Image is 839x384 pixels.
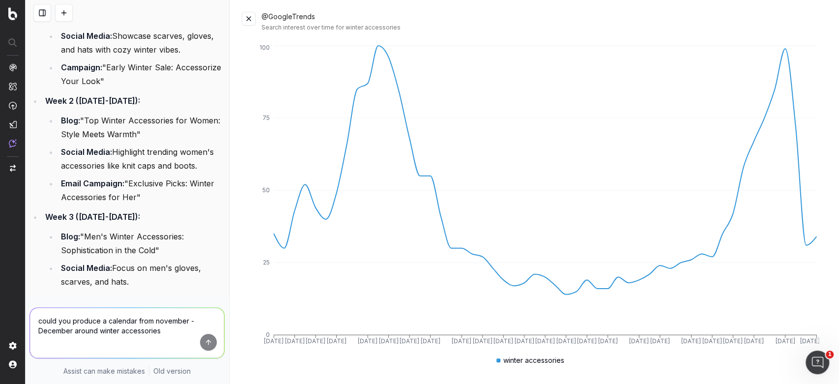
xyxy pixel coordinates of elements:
div: @GoogleTrends [261,12,827,31]
tspan: [DATE] [420,337,440,345]
tspan: [DATE] [535,337,555,345]
tspan: [DATE] [326,337,346,345]
div: winter accessories [496,355,564,365]
strong: Blog: [61,116,80,125]
li: Highlight trending women's accessories like knit caps and boots. [58,145,225,173]
img: Intelligence [9,82,17,90]
li: "Winter Essentials for Him: Shop Now" [58,293,225,320]
strong: Email Campaign: [61,178,124,188]
tspan: [DATE] [744,337,764,345]
img: Studio [9,120,17,128]
li: "Men's Winter Accessories: Sophistication in the Cold" [58,230,225,257]
img: Assist [9,139,17,148]
li: Showcase scarves, gloves, and hats with cozy winter vibes. [58,29,225,57]
tspan: [DATE] [400,337,419,345]
tspan: [DATE] [358,337,377,345]
img: Switch project [10,165,16,172]
tspan: [DATE] [629,337,649,345]
img: My account [9,360,17,368]
tspan: [DATE] [800,337,819,345]
tspan: [DATE] [493,337,513,345]
strong: Campaign: [61,295,102,304]
img: Botify logo [8,7,17,20]
tspan: 25 [263,259,270,266]
tspan: [DATE] [285,337,304,345]
strong: Week 3 ([DATE]-[DATE]): [45,212,140,222]
tspan: 50 [262,186,270,194]
tspan: [DATE] [681,337,701,345]
a: Old version [153,366,191,376]
tspan: [DATE] [556,337,576,345]
tspan: 75 [262,114,270,121]
li: "Exclusive Picks: Winter Accessories for Her" [58,177,225,204]
strong: Social Media: [61,31,112,41]
tspan: [DATE] [775,337,795,345]
tspan: [DATE] [379,337,399,345]
li: "Early Winter Sale: Accessorize Your Look" [58,60,225,88]
li: Focus on men's gloves, scarves, and hats. [58,261,225,289]
span: 1 [826,351,834,358]
tspan: 0 [266,331,270,338]
tspan: [DATE] [473,337,492,345]
tspan: [DATE] [598,337,617,345]
strong: Blog: [61,232,80,241]
div: Search interest over time for winter accessories [261,24,827,31]
strong: Week 2 ([DATE]-[DATE]): [45,96,140,106]
tspan: [DATE] [702,337,722,345]
tspan: [DATE] [452,337,471,345]
tspan: [DATE] [306,337,325,345]
strong: Campaign: [61,62,102,72]
li: "Top Winter Accessories for Women: Style Meets Warmth" [58,114,225,141]
tspan: [DATE] [515,337,534,345]
strong: Social Media: [61,147,112,157]
iframe: Intercom live chat [806,351,829,374]
img: Setting [9,342,17,350]
tspan: [DATE] [264,337,284,345]
img: Activation [9,101,17,110]
tspan: [DATE] [577,337,597,345]
tspan: [DATE] [723,337,743,345]
strong: Social Media: [61,263,112,273]
img: Analytics [9,63,17,71]
tspan: [DATE] [650,337,670,345]
p: Assist can make mistakes [63,366,145,376]
tspan: 100 [260,44,270,51]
